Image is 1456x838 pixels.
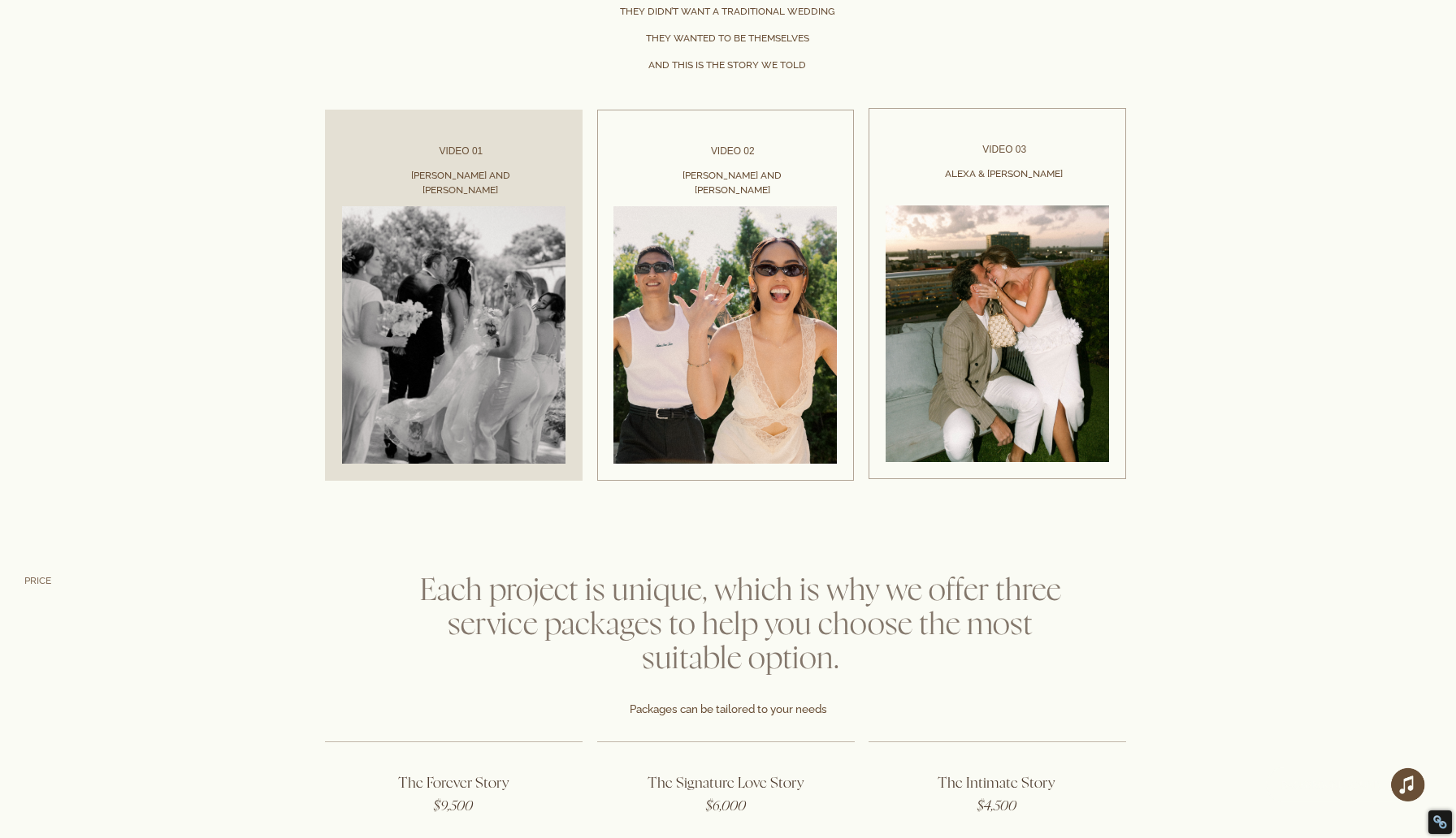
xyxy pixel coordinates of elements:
div: price [24,574,137,589]
div: Each project is unique, which is why we offer three service packages to help you choose the most ... [405,574,1075,676]
div: Packages can be tailored to your needs [482,701,976,718]
div: They wanted to be themselves [595,32,860,46]
div: Restore Info Box &#10;&#10;NoFollow Info:&#10; META-Robots NoFollow: &#09;true&#10; META-Robots N... [1432,814,1448,830]
div: They didn’t want a traditional wedding [595,5,860,19]
div: And this is the story we told [595,58,860,73]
